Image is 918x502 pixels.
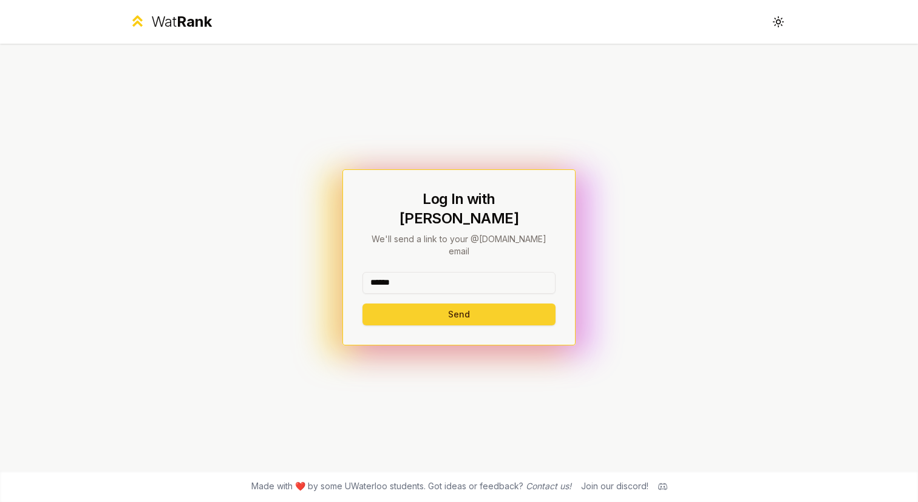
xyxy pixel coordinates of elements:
span: Rank [177,13,212,30]
h1: Log In with [PERSON_NAME] [362,189,556,228]
div: Join our discord! [581,480,648,492]
a: WatRank [129,12,212,32]
div: Wat [151,12,212,32]
button: Send [362,304,556,325]
a: Contact us! [526,481,571,491]
p: We'll send a link to your @[DOMAIN_NAME] email [362,233,556,257]
span: Made with ❤️ by some UWaterloo students. Got ideas or feedback? [251,480,571,492]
